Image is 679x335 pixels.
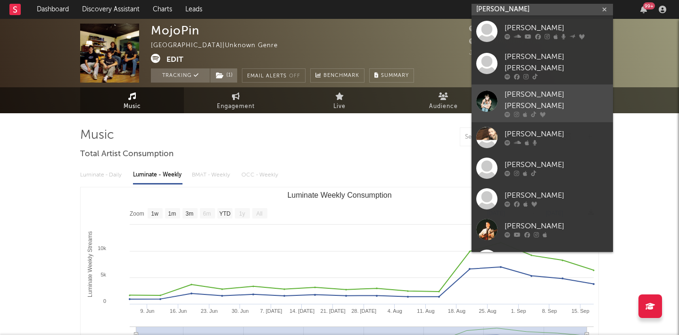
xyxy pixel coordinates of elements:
[469,39,556,45] span: 6,898 Monthly Listeners
[186,210,194,217] text: 3m
[388,308,402,314] text: 4. Aug
[472,153,613,184] a: [PERSON_NAME]
[130,210,144,217] text: Zoom
[460,134,560,141] input: Search by song name or URL
[640,6,647,13] button: 99+
[242,68,306,83] button: Email AlertsOff
[203,210,211,217] text: 6m
[98,245,106,251] text: 10k
[321,308,346,314] text: 21. [DATE]
[472,4,613,16] input: Search for artists
[472,122,613,153] a: [PERSON_NAME]
[288,87,391,113] a: Live
[141,308,155,314] text: 9. Jun
[469,50,523,56] span: Jump Score: 77.1
[239,210,245,217] text: 1y
[201,308,218,314] text: 23. Jun
[448,308,465,314] text: 18. Aug
[505,23,608,34] div: [PERSON_NAME]
[151,68,210,83] button: Tracking
[472,245,613,276] a: [PERSON_NAME]
[103,298,106,304] text: 0
[168,210,176,217] text: 1m
[542,308,557,314] text: 8. Sep
[133,167,182,183] div: Luminate - Weekly
[256,210,262,217] text: All
[472,184,613,214] a: [PERSON_NAME]
[369,68,414,83] button: Summary
[151,210,159,217] text: 1w
[479,308,496,314] text: 25. Aug
[310,68,364,83] a: Benchmark
[166,54,183,66] button: Edit
[505,129,608,140] div: [PERSON_NAME]
[124,101,141,112] span: Music
[210,68,237,83] button: (1)
[505,51,608,74] div: [PERSON_NAME] [PERSON_NAME]
[417,308,434,314] text: 11. Aug
[87,231,93,297] text: Luminate Weekly Streams
[287,191,391,199] text: Luminate Weekly Consumption
[469,26,498,32] span: 2,458
[429,101,458,112] span: Audience
[472,16,613,47] a: [PERSON_NAME]
[472,84,613,122] a: [PERSON_NAME] [PERSON_NAME]
[643,2,655,9] div: 99 +
[260,308,282,314] text: 7. [DATE]
[333,101,346,112] span: Live
[391,87,495,113] a: Audience
[323,70,359,82] span: Benchmark
[151,40,289,51] div: [GEOGRAPHIC_DATA] | Unknown Genre
[219,210,231,217] text: YTD
[381,73,409,78] span: Summary
[511,308,526,314] text: 1. Sep
[151,24,199,37] div: MojoPin
[505,190,608,201] div: [PERSON_NAME]
[100,272,106,277] text: 5k
[472,47,613,84] a: [PERSON_NAME] [PERSON_NAME]
[80,87,184,113] a: Music
[505,89,608,112] div: [PERSON_NAME] [PERSON_NAME]
[210,68,238,83] span: ( 1 )
[217,101,255,112] span: Engagement
[505,159,608,171] div: [PERSON_NAME]
[472,214,613,245] a: [PERSON_NAME]
[505,221,608,232] div: [PERSON_NAME]
[80,149,174,160] span: Total Artist Consumption
[505,251,608,263] div: [PERSON_NAME]
[351,308,376,314] text: 28. [DATE]
[571,308,589,314] text: 15. Sep
[184,87,288,113] a: Engagement
[232,308,248,314] text: 30. Jun
[289,74,300,79] em: Off
[170,308,187,314] text: 16. Jun
[290,308,315,314] text: 14. [DATE]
